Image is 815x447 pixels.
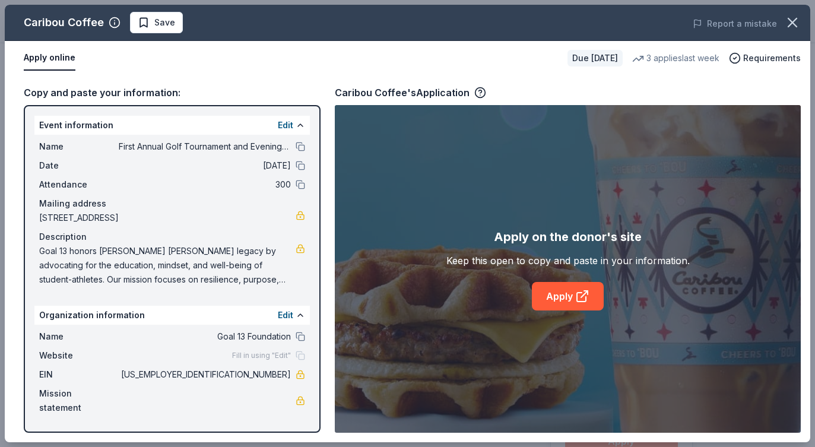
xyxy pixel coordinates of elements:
[119,177,291,192] span: 300
[567,50,623,66] div: Due [DATE]
[39,348,119,363] span: Website
[278,308,293,322] button: Edit
[494,227,642,246] div: Apply on the donor's site
[119,158,291,173] span: [DATE]
[130,12,183,33] button: Save
[39,196,305,211] div: Mailing address
[24,46,75,71] button: Apply online
[335,85,486,100] div: Caribou Coffee's Application
[693,17,777,31] button: Report a mistake
[743,51,801,65] span: Requirements
[446,253,690,268] div: Keep this open to copy and paste in your information.
[278,118,293,132] button: Edit
[39,386,119,415] span: Mission statement
[39,211,296,225] span: [STREET_ADDRESS]
[39,244,296,287] span: Goal 13 honors [PERSON_NAME] [PERSON_NAME] legacy by advocating for the education, mindset, and w...
[34,306,310,325] div: Organization information
[39,140,119,154] span: Name
[154,15,175,30] span: Save
[232,351,291,360] span: Fill in using "Edit"
[39,230,305,244] div: Description
[34,116,310,135] div: Event information
[39,177,119,192] span: Attendance
[632,51,719,65] div: 3 applies last week
[39,329,119,344] span: Name
[729,51,801,65] button: Requirements
[119,329,291,344] span: Goal 13 Foundation
[39,158,119,173] span: Date
[24,85,321,100] div: Copy and paste your information:
[119,367,291,382] span: [US_EMPLOYER_IDENTIFICATION_NUMBER]
[24,13,104,32] div: Caribou Coffee
[532,282,604,310] a: Apply
[39,367,119,382] span: EIN
[119,140,291,154] span: First Annual Golf Tournament and Evening Celebration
